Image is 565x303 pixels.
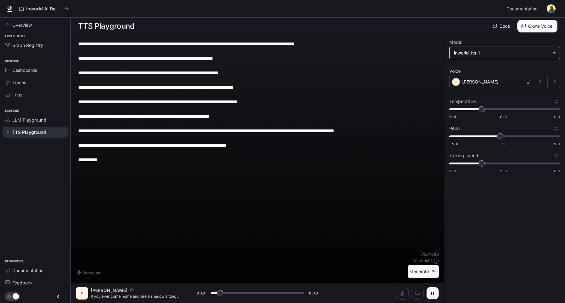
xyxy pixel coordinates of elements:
a: Feedback [3,277,68,288]
div: inworld-tts-1 [450,47,560,59]
div: inworld-tts-1 [454,50,550,56]
span: Logs [12,91,22,98]
span: Graph Registry [12,42,43,49]
span: Dashboards [12,67,37,73]
h1: TTS Playground [78,20,134,32]
a: LLM Playground [3,114,68,125]
button: Clone Voice [517,20,557,32]
button: User avatar [545,3,557,15]
button: Download audio [396,287,409,300]
span: 0.5 [449,168,456,174]
button: All workspaces [16,3,71,15]
button: Copy Voice ID [127,289,136,292]
a: Traces [3,77,68,88]
p: If you ever come home and see a shadow sitting on your couch — and the door shuts behind you — fo... [91,294,182,299]
p: $ 0.003665 [413,258,433,264]
span: Documentation [506,5,538,13]
a: Docs [491,20,512,32]
p: Temperature [449,99,476,104]
span: TTS Playground [12,129,46,135]
a: TTS Playground [3,127,68,138]
span: 0 [502,141,504,146]
span: Dark mode toggle [13,293,19,300]
span: 1.0 [500,168,507,174]
button: Shortcuts [76,268,102,278]
a: Dashboards [3,65,68,76]
a: Documentation [3,265,68,276]
a: Graph Registry [3,40,68,51]
button: Close drawer [51,290,65,303]
span: 5.0 [553,141,560,146]
p: [PERSON_NAME] [91,287,127,294]
p: Voice [449,69,461,73]
span: 0.6 [449,114,456,119]
p: Talking speed [449,153,478,158]
button: Reset to default [553,152,560,159]
p: 733 / 1000 [422,252,439,257]
button: Generate⌘⏎ [408,265,439,278]
p: Inworld AI Demos [26,6,61,12]
p: [PERSON_NAME] [462,79,498,85]
img: User avatar [547,4,556,13]
a: Logs [3,89,68,100]
p: Pitch [449,126,460,131]
span: 0.8 [500,114,507,119]
span: LLM Playground [12,117,46,123]
span: 0:48 [309,290,318,296]
span: -5.0 [449,141,458,146]
button: Inspect [411,287,424,300]
div: S [77,288,87,298]
p: ⌘⏎ [432,270,436,273]
button: Reset to default [553,98,560,105]
span: 1.5 [553,168,560,174]
span: Feedback [12,279,33,286]
span: 1.0 [553,114,560,119]
button: Reset to default [553,125,560,132]
span: Documentation [12,267,44,274]
span: Traces [12,79,26,86]
span: Overview [12,22,32,28]
a: Overview [3,20,68,31]
a: Documentation [504,3,542,15]
p: Model [449,40,462,44]
span: 0:04 [197,290,206,296]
